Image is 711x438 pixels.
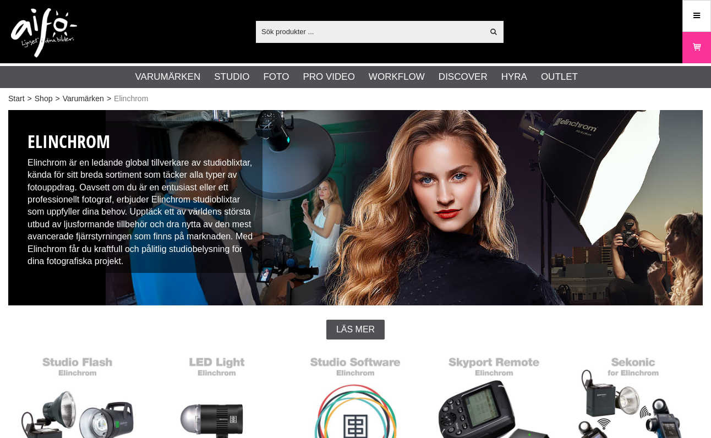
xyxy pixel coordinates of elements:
[8,93,25,105] a: Start
[256,23,483,40] input: Sök produkter ...
[214,70,249,84] a: Studio
[8,110,703,305] img: Elinchrom Studioblixtar
[55,93,59,105] span: >
[63,93,104,105] a: Varumärken
[28,129,254,154] h1: Elinchrom
[107,93,111,105] span: >
[263,70,289,84] a: Foto
[28,93,32,105] span: >
[369,70,425,84] a: Workflow
[336,325,375,335] span: Läs mer
[35,93,53,105] a: Shop
[501,70,527,84] a: Hyra
[11,8,77,58] img: logo.png
[114,93,148,105] span: Elinchrom
[19,121,262,273] div: Elinchrom är en ledande global tillverkare av studioblixtar, kända för sitt breda sortiment som t...
[303,70,354,84] a: Pro Video
[135,70,201,84] a: Varumärken
[541,70,578,84] a: Outlet
[439,70,488,84] a: Discover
